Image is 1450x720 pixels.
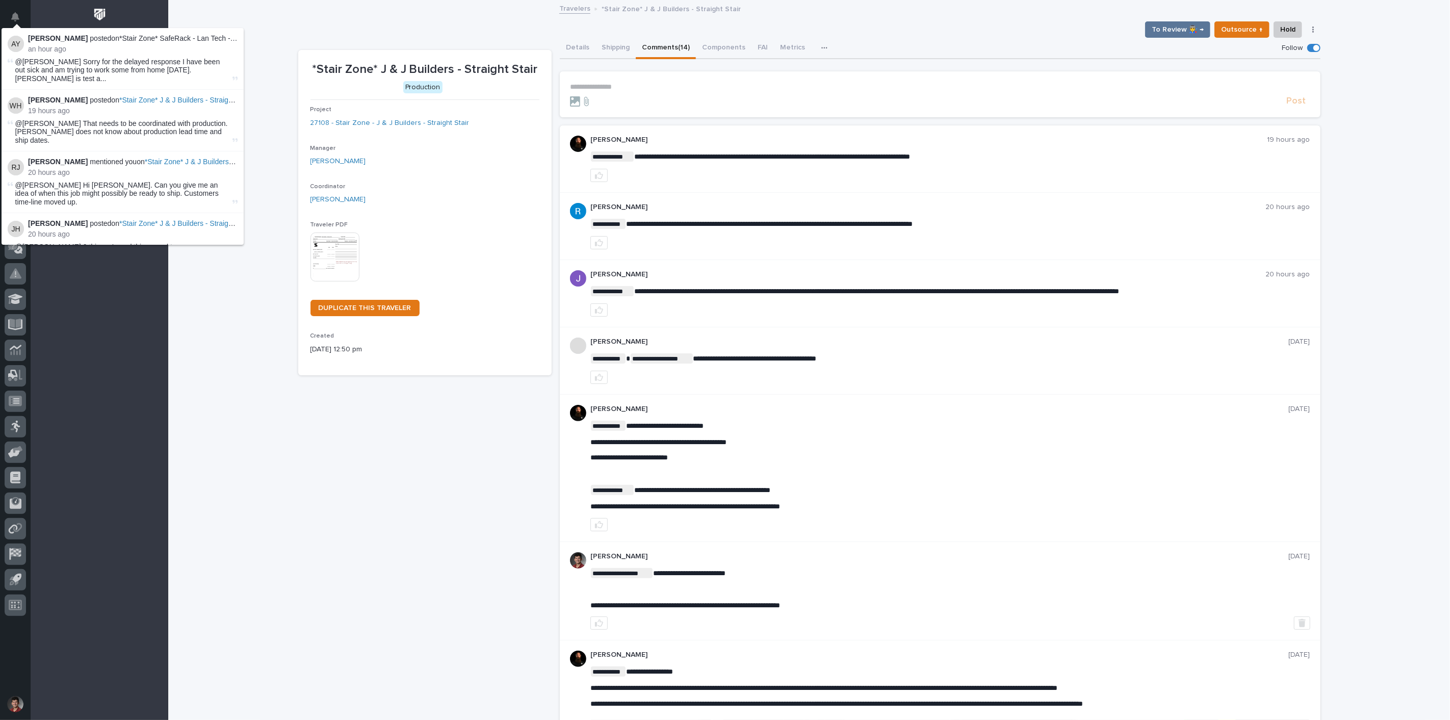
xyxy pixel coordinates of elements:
p: posted on : [28,219,238,228]
button: Outsource ↑ [1214,21,1270,38]
button: Delete post [1294,616,1310,630]
span: Outsource ↑ [1221,23,1263,36]
strong: [PERSON_NAME] [28,158,88,166]
p: [DATE] [1289,338,1310,346]
p: Follow [1282,44,1303,53]
img: Jared Hochstetler [8,221,24,237]
button: like this post [590,371,608,384]
strong: [PERSON_NAME] [28,96,88,104]
span: *Stair Zone* J & J Builders - Straight Stair [145,158,276,166]
img: zmKUmRVDQjmBLfnAs97p [570,405,586,421]
span: @[PERSON_NAME] 2 things. I need this moved to [PERSON_NAME] so I can move it to the shop. And I'm... [15,243,230,268]
p: [PERSON_NAME] [590,338,1289,346]
div: Notifications [13,12,26,29]
span: Manager [310,145,336,151]
a: *Stair Zone* SafeRack - Lan Tech - Stair [119,34,247,42]
p: [DATE] [1289,405,1310,414]
img: Workspace Logo [90,5,109,24]
a: [PERSON_NAME] [310,156,366,167]
p: posted on : [28,34,238,43]
span: Traveler PDF [310,222,348,228]
p: [PERSON_NAME] [590,651,1289,659]
p: [PERSON_NAME] [590,270,1266,279]
p: [PERSON_NAME] [590,203,1266,212]
span: @[PERSON_NAME] That needs to be coordinated with production. [PERSON_NAME] does not know about pr... [15,119,228,145]
a: DUPLICATE THIS TRAVELER [310,300,420,316]
button: users-avatar [5,693,26,715]
button: FAI [752,38,774,59]
p: [PERSON_NAME] [590,136,1267,144]
button: Shipping [595,38,636,59]
button: like this post [590,236,608,249]
img: Roark Jones [8,159,24,175]
p: [DATE] 12:50 pm [310,344,539,355]
p: [PERSON_NAME] [590,405,1289,414]
button: Post [1283,95,1310,107]
p: *Stair Zone* J & J Builders - Straight Stair [602,3,741,14]
img: zmKUmRVDQjmBLfnAs97p [570,651,586,667]
button: like this post [590,303,608,317]
p: posted on : [28,96,238,105]
button: Components [696,38,752,59]
span: @[PERSON_NAME] Hi [PERSON_NAME]. Can you give me an idea of when this job might possibly be ready... [15,181,219,207]
p: *Stair Zone* J & J Builders - Straight Stair [310,62,539,77]
button: like this post [590,169,608,182]
button: like this post [590,616,608,630]
img: Adam Yutzy [8,36,24,52]
a: [PERSON_NAME] [310,194,366,205]
div: Production [403,81,443,94]
strong: [PERSON_NAME] [28,219,88,227]
strong: [PERSON_NAME] [28,34,88,42]
img: ACg8ocJzREKTsG2KK4bFBgITIeWKBuirZsrmGEaft0VLTV-nABbOCg=s96-c [570,203,586,219]
a: 27108 - Stair Zone - J & J Builders - Straight Stair [310,118,470,128]
span: Coordinator [310,184,346,190]
p: 20 hours ago [28,230,238,239]
p: 20 hours ago [28,168,238,177]
button: like this post [590,518,608,531]
span: *Stair Zone* J & J Builders - Straight Stair [119,219,251,227]
p: mentioned you on : [28,158,238,166]
span: Project [310,107,332,113]
button: Hold [1274,21,1302,38]
p: [PERSON_NAME] [590,552,1289,561]
p: 20 hours ago [1266,270,1310,279]
span: @[PERSON_NAME] Sorry for the delayed response I have been out sick and am trying to work some fro... [15,58,230,83]
button: Notifications [5,6,26,28]
button: Metrics [774,38,811,59]
p: 20 hours ago [1266,203,1310,212]
img: Wynne Hochstetler [8,97,24,114]
button: To Review 👨‍🏭 → [1145,21,1210,38]
span: Post [1287,95,1306,107]
span: *Stair Zone* J & J Builders - Straight Stair [119,96,251,104]
button: Details [560,38,595,59]
a: Travelers [559,2,590,14]
button: Comments (14) [636,38,696,59]
span: Created [310,333,334,339]
p: [DATE] [1289,651,1310,659]
img: AATXAJywsQtdZu1w-rz0-06ykoMAWJuusLdIj9kTasLJ=s96-c [570,270,586,287]
span: DUPLICATE THIS TRAVELER [319,304,411,312]
p: 19 hours ago [1267,136,1310,144]
img: ROij9lOReuV7WqYxWfnW [570,552,586,569]
span: Hold [1280,23,1296,36]
p: 19 hours ago [28,107,238,115]
p: [DATE] [1289,552,1310,561]
p: an hour ago [28,45,238,54]
img: zmKUmRVDQjmBLfnAs97p [570,136,586,152]
span: To Review 👨‍🏭 → [1152,23,1204,36]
